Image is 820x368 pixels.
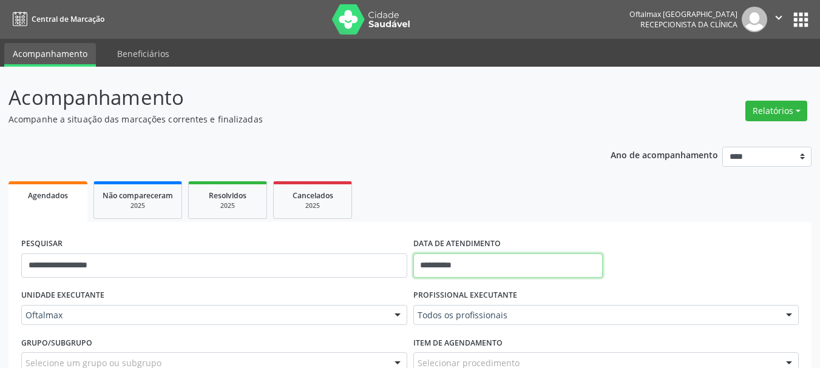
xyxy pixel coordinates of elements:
[413,333,503,352] label: Item de agendamento
[413,286,517,305] label: PROFISSIONAL EXECUTANTE
[28,190,68,201] span: Agendados
[418,309,774,321] span: Todos os profissionais
[8,9,104,29] a: Central de Marcação
[745,101,807,121] button: Relatórios
[25,309,382,321] span: Oftalmax
[21,333,92,352] label: Grupo/Subgrupo
[21,286,104,305] label: UNIDADE EXECUTANTE
[772,11,785,24] i: 
[742,7,767,32] img: img
[611,147,718,162] p: Ano de acompanhamento
[32,14,104,24] span: Central de Marcação
[640,19,737,30] span: Recepcionista da clínica
[103,201,173,210] div: 2025
[8,82,571,113] p: Acompanhamento
[197,201,258,210] div: 2025
[103,190,173,201] span: Não compareceram
[629,9,737,19] div: Oftalmax [GEOGRAPHIC_DATA]
[790,9,812,30] button: apps
[293,190,333,201] span: Cancelados
[109,43,178,64] a: Beneficiários
[4,43,96,67] a: Acompanhamento
[413,235,501,253] label: DATA DE ATENDIMENTO
[8,113,571,125] p: Acompanhe a situação das marcações correntes e finalizadas
[21,235,63,253] label: PESQUISAR
[767,7,790,32] button: 
[282,201,343,210] div: 2025
[209,190,246,201] span: Resolvidos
